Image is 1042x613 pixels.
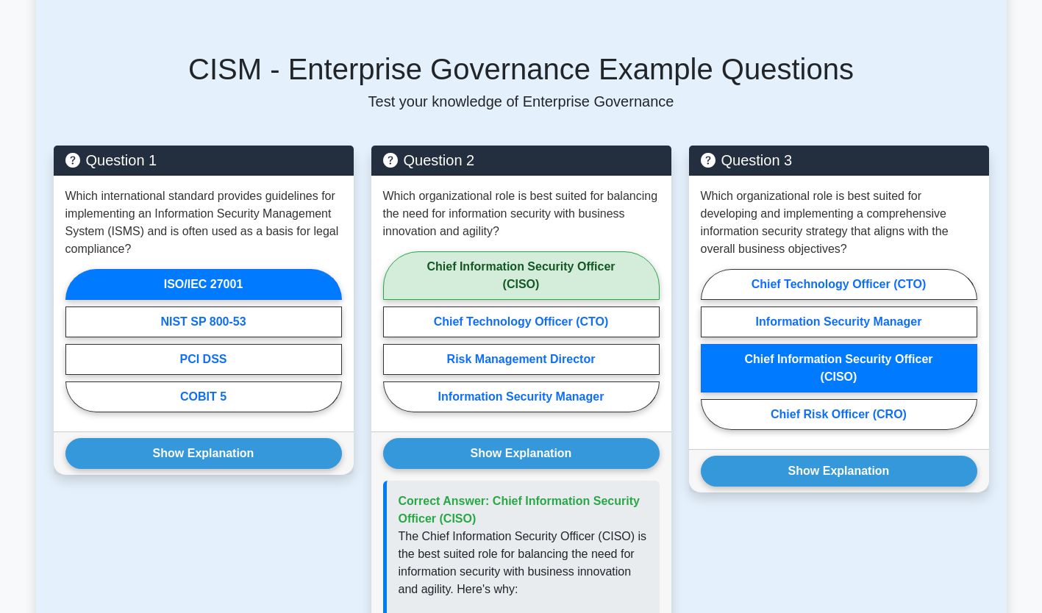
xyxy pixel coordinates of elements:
[65,344,342,375] label: PCI DSS
[65,438,342,469] button: Show Explanation
[701,187,977,258] p: Which organizational role is best suited for developing and implementing a comprehensive informat...
[54,93,989,110] p: Test your knowledge of Enterprise Governance
[383,381,660,412] label: Information Security Manager
[701,456,977,487] button: Show Explanation
[701,306,977,337] label: Information Security Manager
[701,399,977,430] label: Chief Risk Officer (CRO)
[701,151,977,169] h5: Question 3
[65,187,342,258] p: Which international standard provides guidelines for implementing an Information Security Managem...
[383,151,660,169] h5: Question 2
[65,306,342,337] label: NIST SP 800-53
[399,495,640,525] span: Correct Answer: Chief Information Security Officer (CISO)
[65,269,342,300] label: ISO/IEC 27001
[383,344,660,375] label: Risk Management Director
[383,187,660,240] p: Which organizational role is best suited for balancing the need for information security with bus...
[383,251,660,300] label: Chief Information Security Officer (CISO)
[701,269,977,300] label: Chief Technology Officer (CTO)
[701,344,977,392] label: Chief Information Security Officer (CISO)
[383,438,660,469] button: Show Explanation
[383,306,660,337] label: Chief Technology Officer (CTO)
[65,381,342,412] label: COBIT 5
[54,51,989,87] h5: CISM - Enterprise Governance Example Questions
[65,151,342,169] h5: Question 1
